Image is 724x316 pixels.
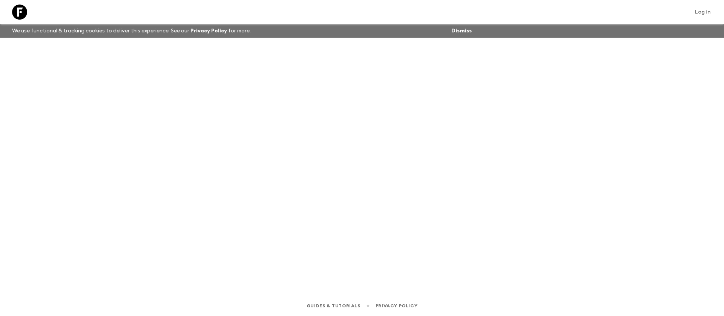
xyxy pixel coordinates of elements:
a: Guides & Tutorials [307,302,360,310]
p: We use functional & tracking cookies to deliver this experience. See our for more. [9,24,254,38]
a: Log in [691,7,715,17]
a: Privacy Policy [190,28,227,34]
button: Dismiss [449,26,474,36]
a: Privacy Policy [376,302,417,310]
